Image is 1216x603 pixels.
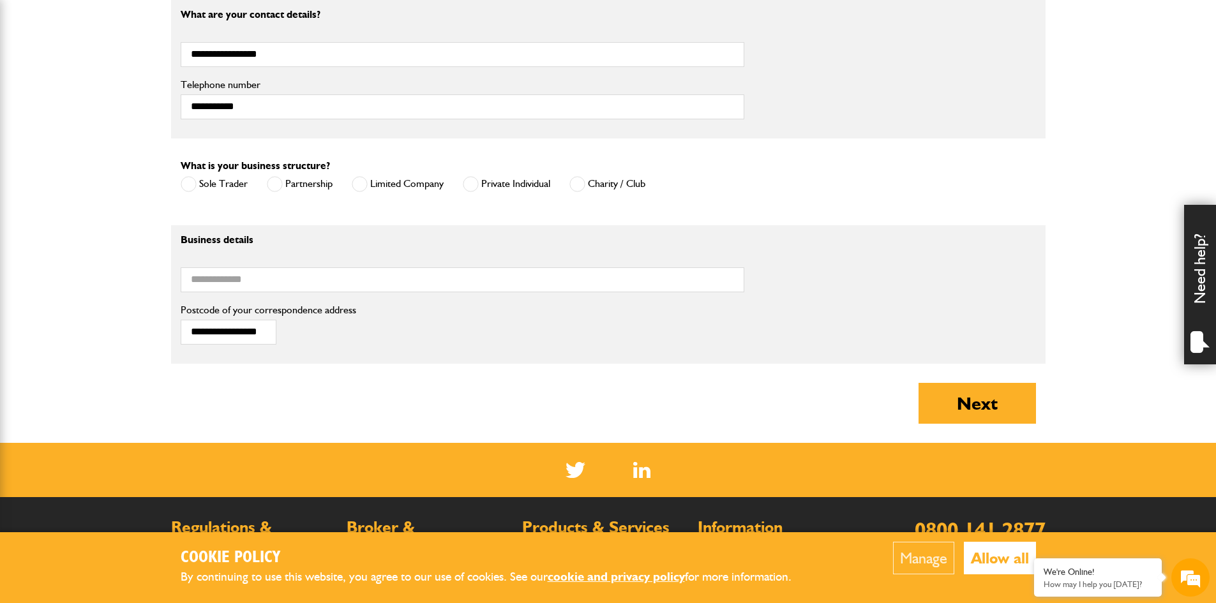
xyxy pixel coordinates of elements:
[267,176,333,192] label: Partnership
[569,176,645,192] label: Charity / Club
[181,305,375,315] label: Postcode of your correspondence address
[181,176,248,192] label: Sole Trader
[181,161,330,171] label: What is your business structure?
[17,193,233,221] input: Enter your phone number
[174,393,232,410] em: Start Chat
[633,462,650,478] img: Linked In
[463,176,550,192] label: Private Individual
[1184,205,1216,364] div: Need help?
[893,542,954,574] button: Manage
[22,71,54,89] img: d_20077148190_company_1631870298795_20077148190
[181,567,813,587] p: By continuing to use this website, you agree to our use of cookies. See our for more information.
[17,156,233,184] input: Enter your email address
[17,118,233,146] input: Enter your last name
[915,517,1046,542] a: 0800 141 2877
[522,519,685,536] h2: Products & Services
[698,519,860,536] h2: Information
[548,569,685,584] a: cookie and privacy policy
[566,462,585,478] img: Twitter
[1044,567,1152,577] div: We're Online!
[964,542,1036,574] button: Allow all
[209,6,240,37] div: Minimize live chat window
[181,235,744,245] p: Business details
[347,519,509,552] h2: Broker & Intermediary
[181,80,744,90] label: Telephone number
[181,548,813,568] h2: Cookie Policy
[919,383,1036,424] button: Next
[17,231,233,382] textarea: Type your message and hit 'Enter'
[66,71,214,88] div: Chat with us now
[352,176,444,192] label: Limited Company
[171,519,334,552] h2: Regulations & Documents
[633,462,650,478] a: LinkedIn
[181,10,744,20] p: What are your contact details?
[1044,579,1152,589] p: How may I help you today?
